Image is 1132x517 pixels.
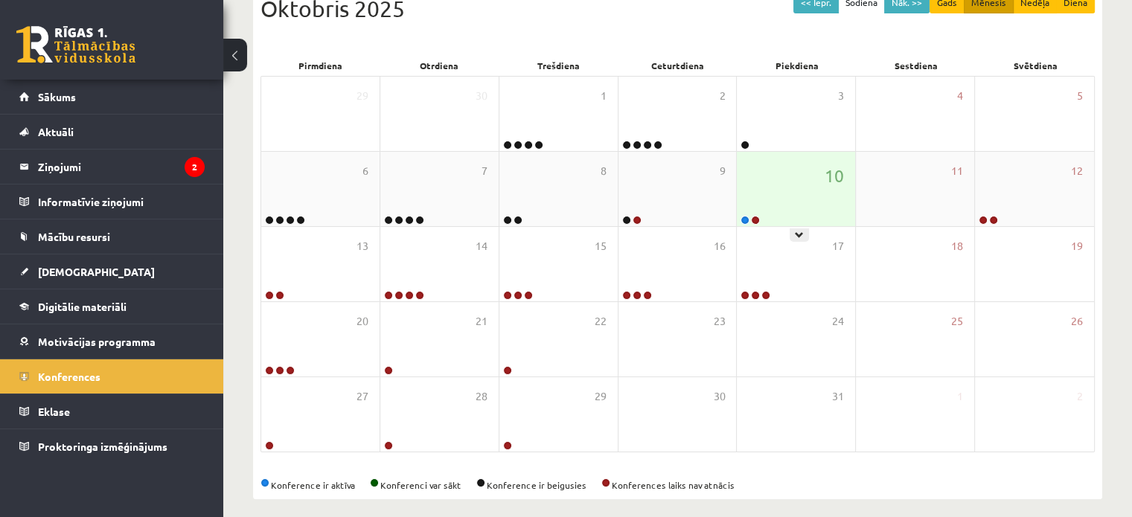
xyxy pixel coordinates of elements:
[16,26,135,63] a: Rīgas 1. Tālmācības vidusskola
[38,405,70,418] span: Eklase
[951,163,963,179] span: 11
[19,394,205,428] a: Eklase
[19,219,205,254] a: Mācību resursi
[19,184,205,219] a: Informatīvie ziņojumi
[832,238,844,254] span: 17
[362,163,368,179] span: 6
[1071,238,1083,254] span: 19
[951,313,963,330] span: 25
[19,429,205,463] a: Proktoringa izmēģinājums
[499,55,618,76] div: Trešdiena
[19,115,205,149] a: Aktuāli
[832,388,844,405] span: 31
[1077,388,1083,405] span: 2
[595,313,607,330] span: 22
[38,335,156,348] span: Motivācijas programma
[825,163,844,188] span: 10
[19,324,205,359] a: Motivācijas programma
[476,238,487,254] span: 14
[713,388,725,405] span: 30
[1077,88,1083,104] span: 5
[713,238,725,254] span: 16
[356,88,368,104] span: 29
[476,388,487,405] span: 28
[618,55,737,76] div: Ceturtdiena
[719,163,725,179] span: 9
[19,289,205,324] a: Digitālie materiāli
[38,440,167,453] span: Proktoringa izmēģinājums
[356,388,368,405] span: 27
[601,88,607,104] span: 1
[738,55,857,76] div: Piekdiena
[19,359,205,394] a: Konferences
[857,55,976,76] div: Sestdiena
[832,313,844,330] span: 24
[38,230,110,243] span: Mācību resursi
[476,88,487,104] span: 30
[838,88,844,104] span: 3
[38,370,100,383] span: Konferences
[260,55,380,76] div: Pirmdiena
[957,88,963,104] span: 4
[1071,313,1083,330] span: 26
[1071,163,1083,179] span: 12
[380,55,499,76] div: Otrdiena
[601,163,607,179] span: 8
[38,125,74,138] span: Aktuāli
[38,184,205,219] legend: Informatīvie ziņojumi
[19,80,205,114] a: Sākums
[38,150,205,184] legend: Ziņojumi
[957,388,963,405] span: 1
[38,90,76,103] span: Sākums
[260,478,1095,492] div: Konference ir aktīva Konferenci var sākt Konference ir beigusies Konferences laiks nav atnācis
[595,388,607,405] span: 29
[185,157,205,177] i: 2
[713,313,725,330] span: 23
[482,163,487,179] span: 7
[38,265,155,278] span: [DEMOGRAPHIC_DATA]
[356,238,368,254] span: 13
[719,88,725,104] span: 2
[976,55,1095,76] div: Svētdiena
[951,238,963,254] span: 18
[19,254,205,289] a: [DEMOGRAPHIC_DATA]
[595,238,607,254] span: 15
[476,313,487,330] span: 21
[38,300,127,313] span: Digitālie materiāli
[19,150,205,184] a: Ziņojumi2
[356,313,368,330] span: 20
